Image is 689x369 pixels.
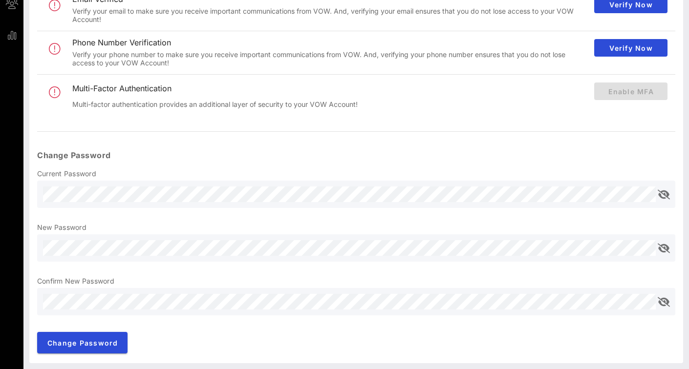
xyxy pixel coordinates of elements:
[658,297,670,307] button: append icon
[72,7,586,24] div: Verify your email to make sure you receive important communications from VOW. And, verifying your...
[658,190,670,200] button: append icon
[594,39,667,57] button: Verify Now
[72,38,586,47] div: Phone Number Verification
[602,44,660,52] span: Verify Now
[72,51,586,67] div: Verify your phone number to make sure you receive important communications from VOW. And, verifyi...
[37,276,675,286] p: Confirm New Password
[37,169,675,179] p: Current Password
[658,244,670,253] button: append icon
[72,84,586,93] div: Multi-Factor Authentication
[37,223,675,232] p: New Password
[47,339,118,347] span: Change Password
[602,0,660,9] span: Verify Now
[37,332,128,353] button: Change Password
[29,142,675,169] div: Change Password
[72,101,586,109] div: Multi-factor authentication provides an additional layer of security to your VOW Account!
